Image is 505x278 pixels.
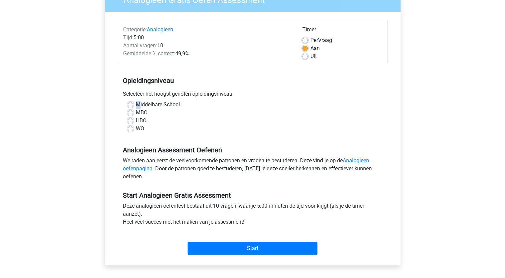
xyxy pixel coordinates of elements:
[118,50,297,58] div: 49,9%
[302,26,382,36] div: Timer
[118,90,388,101] div: Selecteer het hoogst genoten opleidingsniveau.
[118,42,297,50] div: 10
[123,34,134,41] span: Tijd:
[188,242,317,255] input: Start
[147,26,173,33] a: Analogieen
[123,146,383,154] h5: Analogieen Assessment Oefenen
[123,191,383,199] h5: Start Analogieen Gratis Assessment
[310,36,332,44] label: Vraag
[136,109,148,117] label: MBO
[123,74,383,87] h5: Opleidingsniveau
[118,34,297,42] div: 5:00
[310,44,320,52] label: Aan
[136,125,144,133] label: WO
[136,101,180,109] label: Middelbare School
[136,117,147,125] label: HBO
[118,202,388,229] div: Deze analogieen oefentest bestaat uit 10 vragen, waar je 5:00 minuten de tijd voor krijgt (als je...
[123,50,175,57] span: Gemiddelde % correct:
[310,52,317,60] label: Uit
[118,157,388,183] div: We raden aan eerst de veelvoorkomende patronen en vragen te bestuderen. Deze vind je op de . Door...
[123,26,147,33] span: Categorie:
[123,42,157,49] span: Aantal vragen:
[310,37,318,43] span: Per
